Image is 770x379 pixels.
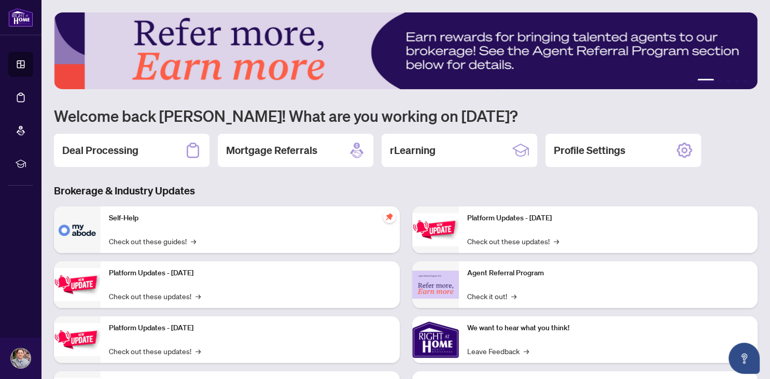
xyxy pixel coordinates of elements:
[109,322,391,334] p: Platform Updates - [DATE]
[54,206,101,253] img: Self-Help
[743,79,747,83] button: 6
[62,143,138,158] h2: Deal Processing
[195,290,201,302] span: →
[524,345,529,357] span: →
[718,79,722,83] button: 3
[735,79,739,83] button: 5
[554,143,625,158] h2: Profile Settings
[226,143,317,158] h2: Mortgage Referrals
[467,290,516,302] a: Check it out!→
[467,213,750,224] p: Platform Updates - [DATE]
[11,348,31,368] img: Profile Icon
[729,343,760,374] button: Open asap
[54,323,101,356] img: Platform Updates - July 21, 2025
[467,322,750,334] p: We want to hear what you think!
[511,290,516,302] span: →
[412,316,459,363] img: We want to hear what you think!
[554,235,559,247] span: →
[697,79,714,83] button: 2
[467,235,559,247] a: Check out these updates!→
[109,235,196,247] a: Check out these guides!→
[54,12,758,89] img: Slide 1
[54,106,758,125] h1: Welcome back [PERSON_NAME]! What are you working on [DATE]?
[109,345,201,357] a: Check out these updates!→
[726,79,731,83] button: 4
[195,345,201,357] span: →
[467,345,529,357] a: Leave Feedback→
[109,213,391,224] p: Self-Help
[54,184,758,198] h3: Brokerage & Industry Updates
[689,79,693,83] button: 1
[109,290,201,302] a: Check out these updates!→
[412,213,459,246] img: Platform Updates - June 23, 2025
[8,8,33,27] img: logo
[412,271,459,299] img: Agent Referral Program
[109,268,391,279] p: Platform Updates - [DATE]
[54,268,101,301] img: Platform Updates - September 16, 2025
[390,143,436,158] h2: rLearning
[467,268,750,279] p: Agent Referral Program
[191,235,196,247] span: →
[383,210,396,223] span: pushpin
